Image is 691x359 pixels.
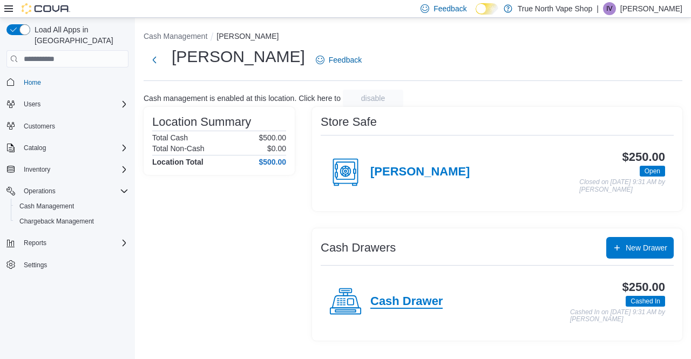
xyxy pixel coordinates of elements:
[321,241,396,254] h3: Cash Drawers
[19,163,55,176] button: Inventory
[15,200,78,213] a: Cash Management
[15,200,128,213] span: Cash Management
[24,122,55,131] span: Customers
[6,70,128,301] nav: Complex example
[370,165,470,179] h4: [PERSON_NAME]
[645,166,660,176] span: Open
[311,49,366,71] a: Feedback
[24,78,41,87] span: Home
[259,158,286,166] h4: $500.00
[19,98,128,111] span: Users
[606,237,674,259] button: New Drawer
[267,144,286,153] p: $0.00
[19,120,59,133] a: Customers
[152,133,188,142] h6: Total Cash
[321,116,377,128] h3: Store Safe
[622,151,665,164] h3: $250.00
[24,187,56,195] span: Operations
[19,141,128,154] span: Catalog
[19,259,51,272] a: Settings
[329,55,362,65] span: Feedback
[433,3,466,14] span: Feedback
[152,158,204,166] h4: Location Total
[597,2,599,15] p: |
[640,166,665,177] span: Open
[144,31,682,44] nav: An example of EuiBreadcrumbs
[622,281,665,294] h3: $250.00
[2,257,133,273] button: Settings
[19,75,128,89] span: Home
[518,2,593,15] p: True North Vape Shop
[19,236,128,249] span: Reports
[570,309,665,323] p: Cashed In on [DATE] 9:31 AM by [PERSON_NAME]
[19,236,51,249] button: Reports
[361,93,385,104] span: disable
[144,49,165,71] button: Next
[11,199,133,214] button: Cash Management
[19,258,128,272] span: Settings
[579,179,665,193] p: Closed on [DATE] 9:31 AM by [PERSON_NAME]
[19,76,45,89] a: Home
[30,24,128,46] span: Load All Apps in [GEOGRAPHIC_DATA]
[152,144,205,153] h6: Total Non-Cash
[2,235,133,250] button: Reports
[2,184,133,199] button: Operations
[620,2,682,15] p: [PERSON_NAME]
[2,97,133,112] button: Users
[22,3,70,14] img: Cova
[19,185,60,198] button: Operations
[19,141,50,154] button: Catalog
[152,116,251,128] h3: Location Summary
[24,165,50,174] span: Inventory
[606,2,612,15] span: IV
[15,215,98,228] a: Chargeback Management
[19,185,128,198] span: Operations
[144,94,341,103] p: Cash management is enabled at this location. Click here to
[216,32,279,40] button: [PERSON_NAME]
[476,3,498,15] input: Dark Mode
[343,90,403,107] button: disable
[603,2,616,15] div: Isabella Vape
[631,296,660,306] span: Cashed In
[24,261,47,269] span: Settings
[626,296,665,307] span: Cashed In
[11,214,133,229] button: Chargeback Management
[15,215,128,228] span: Chargeback Management
[19,202,74,211] span: Cash Management
[19,98,45,111] button: Users
[19,217,94,226] span: Chargeback Management
[24,239,46,247] span: Reports
[19,163,128,176] span: Inventory
[259,133,286,142] p: $500.00
[2,140,133,155] button: Catalog
[172,46,305,67] h1: [PERSON_NAME]
[24,144,46,152] span: Catalog
[24,100,40,109] span: Users
[626,242,667,253] span: New Drawer
[144,32,207,40] button: Cash Management
[2,162,133,177] button: Inventory
[19,119,128,133] span: Customers
[370,295,443,309] h4: Cash Drawer
[2,118,133,134] button: Customers
[2,74,133,90] button: Home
